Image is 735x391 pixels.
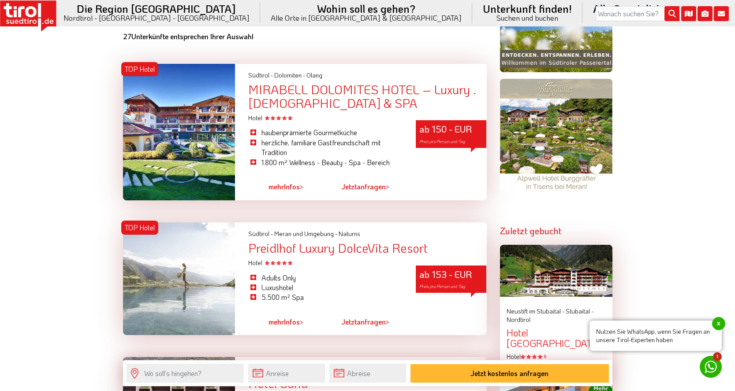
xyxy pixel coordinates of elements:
[274,71,305,79] span: Dolomiten -
[123,32,131,41] b: 27
[248,138,403,158] li: herzliche, familiäre Gastfreundschaft mit Tradition
[271,14,462,22] small: Alle Orte in [GEOGRAPHIC_DATA] & [GEOGRAPHIC_DATA]
[341,312,389,332] a: Jetztanfragen>
[121,221,158,235] div: TOP Hotel
[269,312,303,332] a: mehrInfos>
[248,283,403,292] li: Luxushotel
[500,79,612,191] img: burggraefler.jpg
[248,114,292,122] span: Hotel
[248,364,325,383] input: Anreise
[712,317,725,330] span: x
[507,315,530,324] span: Nordtirol
[269,182,284,191] span: mehr
[329,364,406,383] input: Abreise
[714,6,729,21] i: Kontakt
[681,6,696,21] i: Karte öffnen
[713,352,722,361] span: 1
[544,353,546,359] sup: S
[341,182,357,191] span: Jetzt
[248,273,403,283] li: Adults Only
[419,284,465,289] span: Preis pro Person und Tag
[700,356,722,378] a: 1 Nutzen Sie WhatsApp, wenn Sie Fragen an unsere Tirol-Experten habenx
[507,328,606,349] div: Hotel [GEOGRAPHIC_DATA]
[507,307,606,361] a: Neustift im Stubaital - Stubaital - Nordtirol Hotel [GEOGRAPHIC_DATA] Hotel S
[341,317,357,326] span: Jetzt
[341,177,389,197] a: Jetztanfragen>
[274,229,337,238] span: Meran und Umgebung -
[339,229,360,238] span: Naturns
[386,317,389,326] span: >
[596,6,679,21] input: Wonach suchen Sie?
[386,182,389,191] span: >
[300,317,303,326] span: >
[507,307,564,315] span: Neustift im Stubaital -
[269,317,284,326] span: mehr
[589,321,722,351] span: Nutzen Sie WhatsApp, wenn Sie Fragen an unsere Tirol-Experten haben
[248,83,486,110] div: MIRABELL DOLOMITES HOTEL – Luxury . [DEMOGRAPHIC_DATA] & SPA
[416,120,486,148] div: ab 150 - EUR
[248,128,403,137] li: haubenprämierte Gourmetküche
[306,71,322,79] span: Olang
[127,364,244,383] input: Wo soll's hingehen?
[248,229,273,238] span: Südtirol -
[63,14,250,22] small: Nordtirol - [GEOGRAPHIC_DATA] - [GEOGRAPHIC_DATA]
[123,32,254,41] b: Unterkünfte entsprechen Ihrer Auswahl
[248,158,403,167] li: 1.800 m² Wellness - Beauty - Spa - Bereich
[410,364,609,383] button: Jetzt kostenlos anfragen
[248,258,292,267] span: Hotel
[121,62,158,76] div: TOP Hotel
[269,177,303,197] a: mehrInfos>
[416,266,486,293] div: ab 153 - EUR
[698,6,713,21] i: Fotogalerie
[248,241,486,255] div: Preidlhof Luxury DolceVita Resort
[483,14,572,22] small: Suchen und buchen
[507,352,606,361] div: Hotel
[566,307,593,315] span: Stubaital -
[300,182,303,191] span: >
[500,225,561,236] strong: Zuletzt gebucht
[419,139,465,144] span: Preis pro Person und Tag
[248,71,273,79] span: Südtirol -
[248,292,403,302] li: 5.500 m² Spa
